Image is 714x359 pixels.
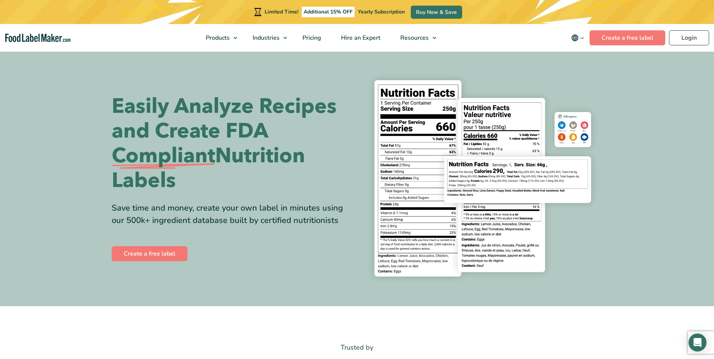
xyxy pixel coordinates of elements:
[590,30,665,45] a: Create a free label
[358,8,405,15] span: Yearly Subscription
[265,8,298,15] span: Limited Time!
[112,342,603,353] p: Trusted by
[398,34,430,42] span: Resources
[339,34,381,42] span: Hire an Expert
[204,34,231,42] span: Products
[669,30,709,45] a: Login
[689,334,707,352] div: Open Intercom Messenger
[112,202,352,227] div: Save time and money, create your own label in minutes using our 500k+ ingredient database built b...
[411,6,462,19] a: Buy Now & Save
[293,24,329,52] a: Pricing
[196,24,241,52] a: Products
[250,34,280,42] span: Industries
[331,24,389,52] a: Hire an Expert
[300,34,322,42] span: Pricing
[243,24,291,52] a: Industries
[112,144,215,168] span: Compliant
[391,24,440,52] a: Resources
[112,246,187,261] a: Create a free label
[302,7,355,17] span: Additional 15% OFF
[112,94,352,193] h1: Easily Analyze Recipes and Create FDA Nutrition Labels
